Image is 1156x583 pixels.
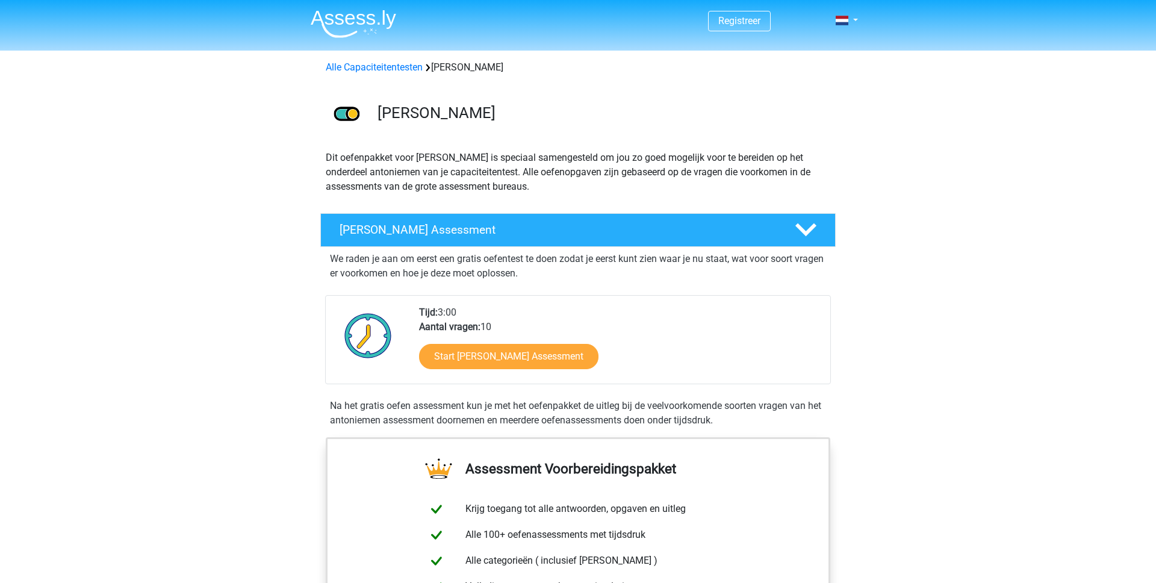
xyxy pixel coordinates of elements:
[340,223,775,237] h4: [PERSON_NAME] Assessment
[718,15,760,26] a: Registreer
[326,151,830,194] p: Dit oefenpakket voor [PERSON_NAME] is speciaal samengesteld om jou zo goed mogelijk voor te berei...
[315,213,841,247] a: [PERSON_NAME] Assessment
[321,89,372,140] img: antoniemen
[321,60,835,75] div: [PERSON_NAME]
[378,104,826,122] h3: [PERSON_NAME]
[338,305,399,366] img: Klok
[419,344,598,369] a: Start [PERSON_NAME] Assessment
[311,10,396,38] img: Assessly
[419,321,480,332] b: Aantal vragen:
[326,61,423,73] a: Alle Capaciteitentesten
[325,399,831,428] div: Na het gratis oefen assessment kun je met het oefenpakket de uitleg bij de veelvoorkomende soorte...
[410,305,830,384] div: 3:00 10
[419,307,438,318] b: Tijd:
[330,252,826,281] p: We raden je aan om eerst een gratis oefentest te doen zodat je eerst kunt zien waar je nu staat, ...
